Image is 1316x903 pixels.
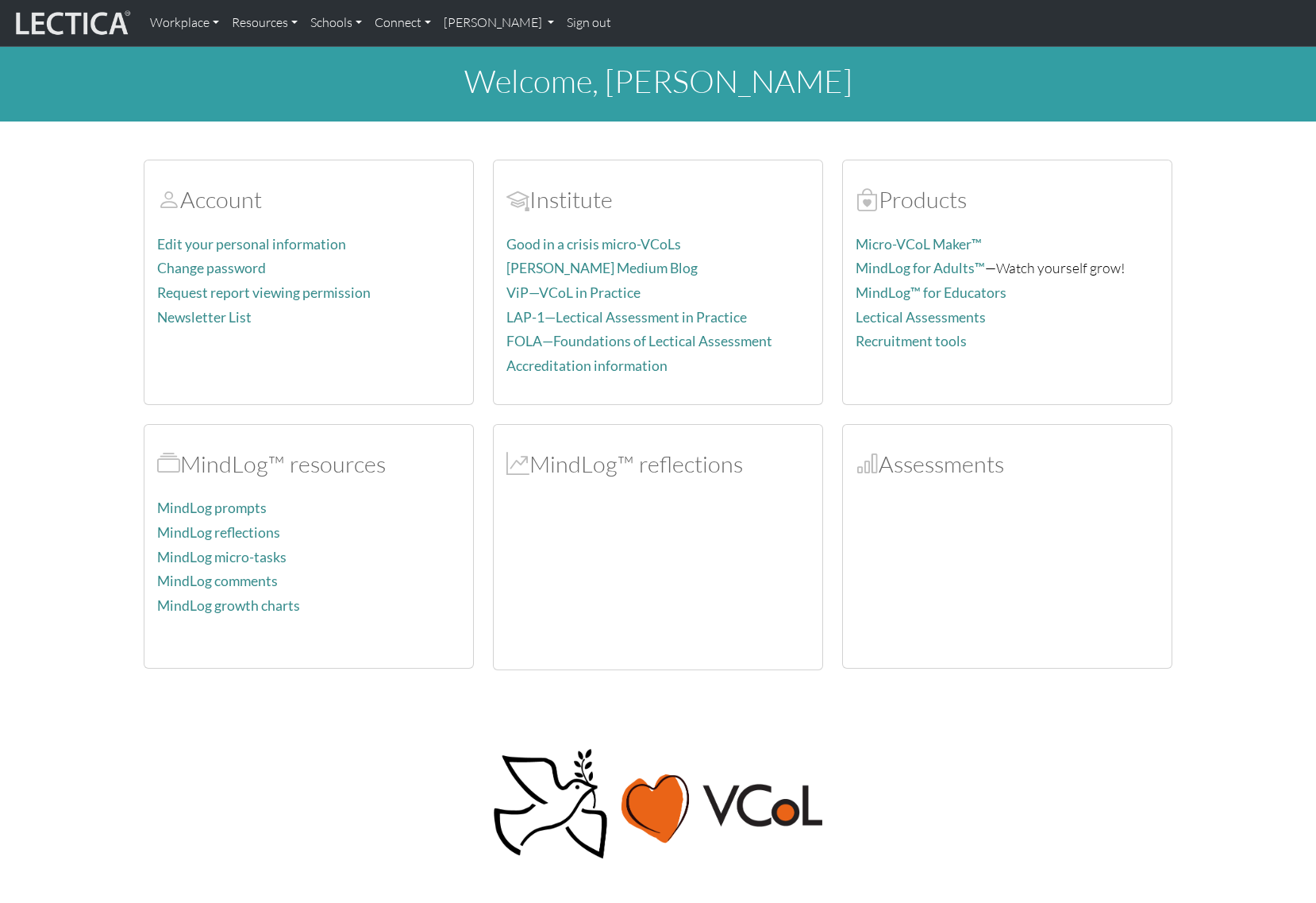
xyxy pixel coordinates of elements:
[856,333,967,349] a: Recruitment tools
[506,309,747,326] a: LAP-1—Lectical Assessment in Practice
[506,185,529,214] span: Account
[856,236,982,253] a: Micro-VCoL Maker™
[368,6,437,40] a: Connect
[506,450,529,478] span: MindLog
[506,333,772,349] a: FOLA—Foundations of Lectical Assessment
[157,450,180,478] span: MindLog™ resources
[856,450,879,478] span: Assessments
[856,186,1159,214] h2: Products
[856,450,1159,478] h2: Assessments
[506,357,668,374] a: Accreditation information
[856,309,986,326] a: Lectical Assessments
[12,8,131,38] img: lecticalive
[506,186,810,214] h2: Institute
[506,260,698,276] a: [PERSON_NAME] Medium Blog
[144,6,225,40] a: Workplace
[157,450,460,478] h2: MindLog™ resources
[157,309,252,326] a: Newsletter List
[488,747,828,862] img: Peace, love, VCoL
[560,6,618,40] a: Sign out
[437,6,560,40] a: [PERSON_NAME]
[157,524,280,541] a: MindLog reflections
[157,500,267,516] a: MindLog prompts
[157,284,371,301] a: Request report viewing permission
[225,6,304,40] a: Resources
[157,573,278,589] a: MindLog comments
[157,597,300,614] a: MindLog growth charts
[157,186,460,214] h2: Account
[506,450,810,478] h2: MindLog™ reflections
[157,260,266,276] a: Change password
[506,284,641,301] a: ViP—VCoL in Practice
[856,185,879,214] span: Products
[304,6,368,40] a: Schools
[157,236,346,253] a: Edit your personal information
[506,236,681,253] a: Good in a crisis micro-VCoLs
[856,284,1006,301] a: MindLog™ for Educators
[157,185,180,214] span: Account
[157,549,287,565] a: MindLog micro-tasks
[856,260,985,276] a: MindLog for Adults™
[856,257,1159,280] p: —Watch yourself grow!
